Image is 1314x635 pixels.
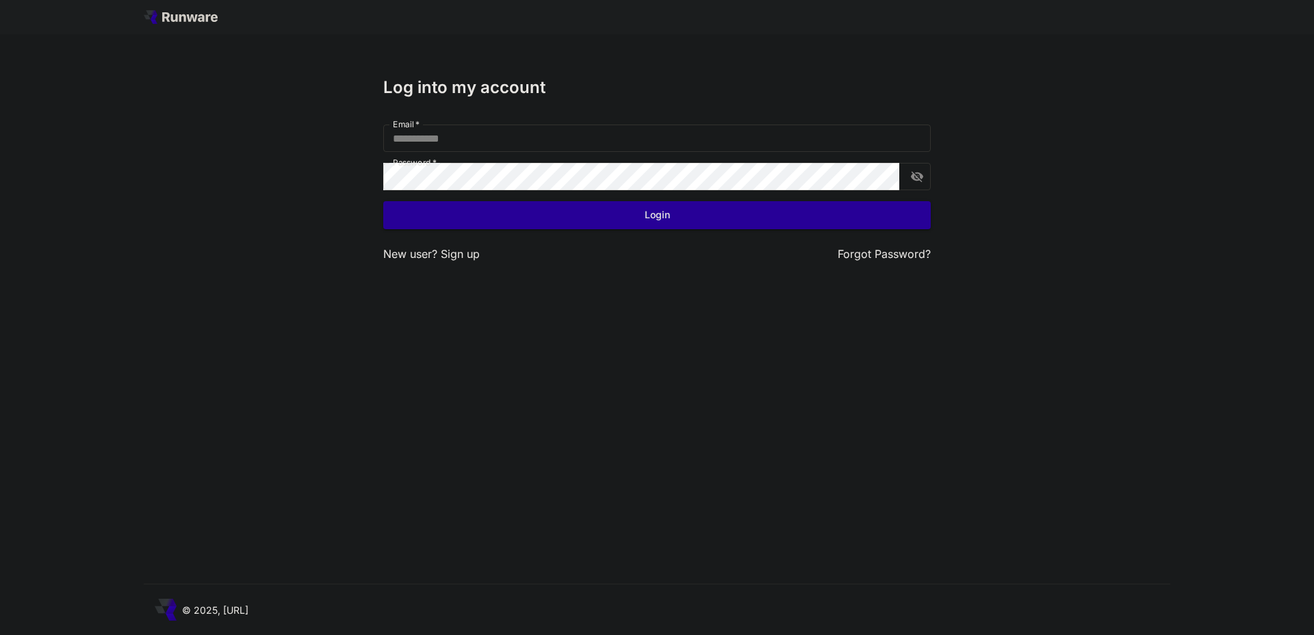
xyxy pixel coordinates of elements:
[905,164,929,189] button: toggle password visibility
[441,246,480,263] button: Sign up
[383,201,931,229] button: Login
[182,603,248,617] p: © 2025, [URL]
[393,118,420,130] label: Email
[383,246,480,263] p: New user?
[383,78,931,97] h3: Log into my account
[393,157,437,168] label: Password
[838,246,931,263] button: Forgot Password?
